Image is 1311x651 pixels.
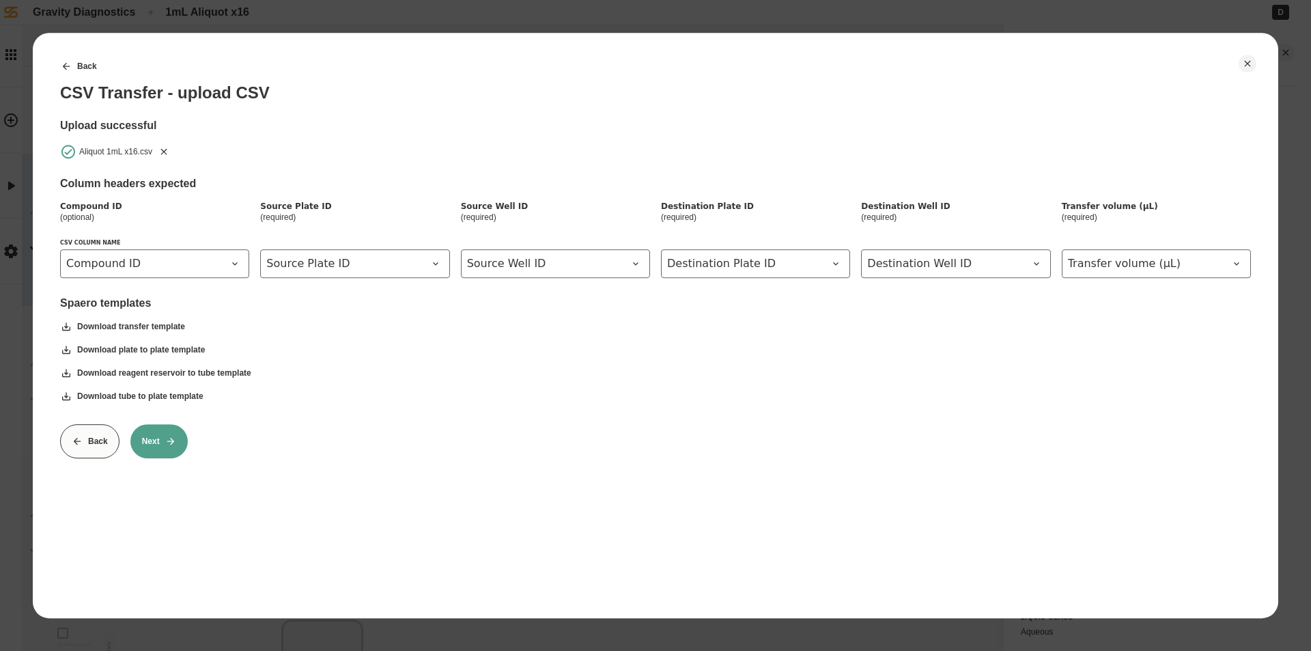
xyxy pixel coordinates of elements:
div: Spaero templates [60,296,1251,309]
div: (required) [861,212,1050,223]
button: Back [49,49,109,83]
div: Transfer volume (µL) [1062,201,1251,212]
span: Transfer volume (µL) [1068,255,1228,272]
div: (required) [661,212,850,223]
div: Aliquot 1mL x16.csv [79,146,152,157]
button: Download plate to plate template [49,333,216,367]
span: Destination Well ID [867,255,1028,272]
span: Source Well ID [467,255,628,272]
button: Next [130,424,188,458]
span: Destination Plate ID [667,255,828,272]
button: Download tube to plate template [49,379,215,413]
div: Destination Well ID [861,201,1050,212]
div: Compound ID [60,201,249,212]
div: Upload successful [60,119,1251,132]
span: Compound ID [66,255,227,272]
button: Download transfer template [49,309,197,344]
span: Source Plate ID [266,255,427,272]
button: Back [60,424,119,458]
button: Remove [155,143,173,161]
div: Source Plate ID [260,201,449,212]
div: (required) [461,212,650,223]
div: CSV COLUMN NAME [60,239,1251,247]
div: CSV Transfer - upload CSV [60,83,270,102]
div: (required) [1062,212,1251,223]
div: (optional) [60,212,249,223]
div: (required) [260,212,449,223]
button: Close [1239,55,1256,72]
div: Destination Plate ID [661,201,850,212]
div: Source Well ID [461,201,650,212]
button: Download reagent reservoir to tube template [49,356,263,390]
div: Column headers expected [60,177,1251,190]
